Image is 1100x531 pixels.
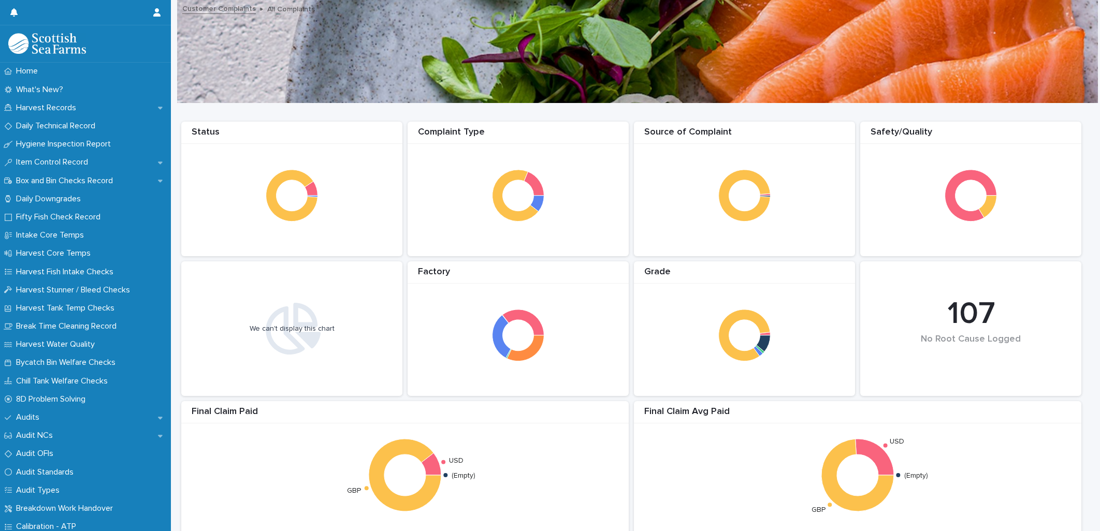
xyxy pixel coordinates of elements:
[12,85,71,95] p: What's New?
[449,456,464,464] text: USD
[12,139,119,149] p: Hygiene Inspection Report
[408,127,629,144] div: Complaint Type
[12,230,92,240] p: Intake Core Temps
[890,438,904,445] text: USD
[12,467,82,477] p: Audit Standards
[181,406,629,423] div: Final Claim Paid
[12,66,46,76] p: Home
[812,506,826,513] text: GBP
[12,212,109,222] p: Fifty Fish Check Record
[182,2,256,14] a: Customer Complaints
[12,121,104,131] p: Daily Technical Record
[8,33,86,54] img: mMrefqRFQpe26GRNOUkG
[347,487,361,494] text: GBP
[878,334,1064,366] div: No Root Cause Logged
[12,504,121,513] p: Breakdown Work Handover
[12,431,61,440] p: Audit NCs
[12,412,48,422] p: Audits
[12,248,99,258] p: Harvest Core Temps
[12,449,62,459] p: Audit OFIs
[250,325,335,333] div: We can't display this chart
[860,127,1081,144] div: Safety/Quality
[267,3,315,14] p: All Complaints
[634,267,855,284] div: Grade
[634,406,1081,423] div: Final Claim Avg Paid
[12,340,103,349] p: Harvest Water Quality
[12,303,123,313] p: Harvest Tank Temp Checks
[12,285,138,295] p: Harvest Stunner / Bleed Checks
[12,321,125,331] p: Break Time Cleaning Record
[12,376,116,386] p: Chill Tank Welfare Checks
[12,194,89,204] p: Daily Downgrades
[878,296,1064,333] div: 107
[12,358,124,367] p: Bycatch Bin Welfare Checks
[408,267,629,284] div: Factory
[12,267,122,277] p: Harvest Fish Intake Checks
[12,394,94,404] p: 8D Problem Solving
[634,127,855,144] div: Source of Complaint
[12,176,121,186] p: Box and Bin Checks Record
[12,485,68,495] p: Audit Types
[12,157,96,167] p: Item Control Record
[181,127,402,144] div: Status
[12,103,84,113] p: Harvest Records
[452,472,475,479] text: (Empty)
[904,472,928,479] text: (Empty)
